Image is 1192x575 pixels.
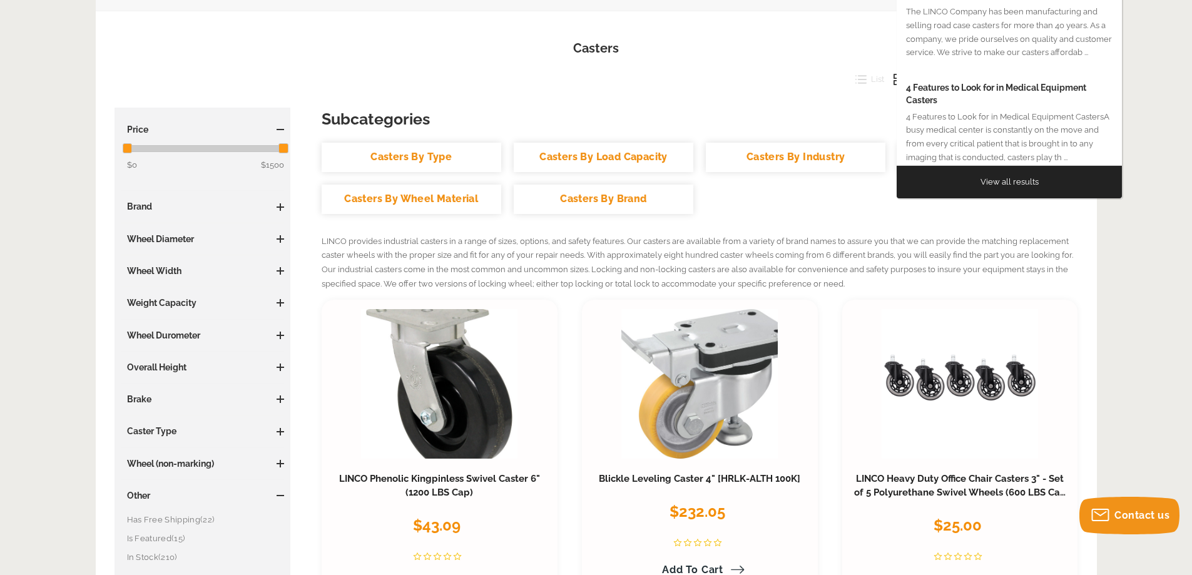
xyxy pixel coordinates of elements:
[1114,509,1169,521] span: Contact us
[322,108,1078,130] h3: Subcategories
[121,393,285,405] h3: Brake
[261,158,284,172] span: $1500
[670,502,725,521] span: $232.05
[121,265,285,277] h3: Wheel Width
[158,552,177,562] span: (210)
[127,513,285,527] a: Has Free Shipping(22)
[171,534,185,543] span: (15)
[846,70,885,89] button: List
[121,361,285,374] h3: Overall Height
[339,473,540,498] a: LINCO Phenolic Kingpinless Swivel Caster 6" (1200 LBS Cap)
[121,297,285,309] h3: Weight Capacity
[127,160,137,170] span: $0
[884,70,925,89] button: Grid
[1079,497,1179,534] button: Contact us
[514,185,693,214] a: Casters By Brand
[121,457,285,470] h3: Wheel (non-marking)
[413,516,461,534] span: $43.09
[121,489,285,502] h3: Other
[127,532,285,546] a: Is Featured(15)
[121,200,285,213] h3: Brand
[906,81,1113,107] h1: 4 Features to Look for in Medical Equipment Casters
[934,516,982,534] span: $25.00
[121,425,285,437] h3: Caster Type
[514,143,693,172] a: Casters By Load Capacity
[322,235,1078,292] p: LINCO provides industrial casters in a range of sizes, options, and safety features. Our casters ...
[906,5,1113,59] p: The LINCO Company has been manufacturing and selling road case casters for more than 40 years. As...
[322,185,501,214] a: Casters By Wheel Material
[115,39,1078,58] h1: Casters
[906,110,1113,165] p: 4 Features to Look for in Medical Equipment CastersA busy medical center is constantly on the mov...
[599,473,800,484] a: Blickle Leveling Caster 4" [HRLK-ALTH 100K]
[200,515,214,524] span: (22)
[706,143,885,172] a: Casters By Industry
[121,233,285,245] h3: Wheel Diameter
[854,473,1066,512] a: LINCO Heavy Duty Office Chair Casters 3" - Set of 5 Polyurethane Swivel Wheels (600 LBS Cap Combi...
[121,123,285,136] h3: Price
[897,69,1122,173] a: 4 Features to Look for in Medical Equipment Casters 4 Features to Look for in Medical Equipment C...
[121,329,285,342] h3: Wheel Durometer
[127,551,285,564] a: In Stock(210)
[981,177,1039,186] a: View all results
[322,143,501,172] a: Casters By Type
